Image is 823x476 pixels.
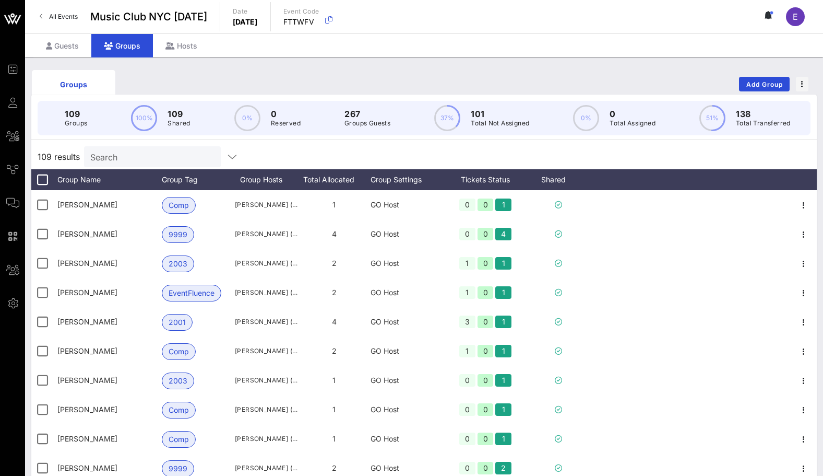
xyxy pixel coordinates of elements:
[169,285,214,301] span: EventFluence
[57,317,117,326] span: Andrew Lipsky
[168,108,190,120] p: 109
[495,228,511,240] div: 4
[233,6,258,17] p: Date
[495,199,511,211] div: 1
[371,366,444,395] div: GO Host
[57,405,117,414] span: Ash Ash
[153,34,210,57] div: Hosts
[271,108,301,120] p: 0
[57,229,117,238] span: Alexander MacCormick
[478,403,494,416] div: 0
[235,463,297,473] span: [PERSON_NAME] ([EMAIL_ADDRESS][PERSON_NAME][DOMAIN_NAME])
[371,278,444,307] div: GO Host
[495,403,511,416] div: 1
[57,259,117,268] span: Ali Rubler
[57,200,117,209] span: Abigail Wright
[283,6,319,17] p: Event Code
[332,376,336,385] span: 1
[235,317,297,327] span: [PERSON_NAME] ([EMAIL_ADDRESS][DOMAIN_NAME])
[478,316,494,328] div: 0
[90,9,207,25] span: Music Club NYC [DATE]
[459,374,475,387] div: 0
[371,219,444,249] div: GO Host
[371,169,444,190] div: Group Settings
[478,433,494,445] div: 0
[57,463,117,472] span: Bjorn Franson
[459,199,475,211] div: 0
[459,403,475,416] div: 0
[169,432,189,447] span: Comp
[786,7,805,26] div: E
[459,433,475,445] div: 0
[235,346,297,356] span: [PERSON_NAME] ([EMAIL_ADDRESS][DOMAIN_NAME])
[235,258,297,269] span: [PERSON_NAME] ([PERSON_NAME][EMAIL_ADDRESS][DOMAIN_NAME])
[235,229,297,239] span: [PERSON_NAME] ([EMAIL_ADDRESS][DOMAIN_NAME])
[271,118,301,129] p: Reserved
[332,200,336,209] span: 1
[169,373,187,389] span: 2003
[235,169,297,190] div: Group Hosts
[235,434,297,444] span: [PERSON_NAME] ([EMAIL_ADDRESS][DOMAIN_NAME])
[610,118,655,129] p: Total Assigned
[49,13,78,20] span: All Events
[332,229,337,238] span: 4
[332,288,337,297] span: 2
[57,288,117,297] span: Alicia Francis
[169,256,187,272] span: 2003
[478,286,494,299] div: 0
[233,17,258,27] p: [DATE]
[471,118,529,129] p: Total Not Assigned
[371,190,444,219] div: GO Host
[332,346,337,355] span: 2
[235,404,297,415] span: [PERSON_NAME] ([EMAIL_ADDRESS][DOMAIN_NAME])
[332,434,336,443] span: 1
[459,316,475,328] div: 3
[495,462,511,474] div: 2
[478,199,494,211] div: 0
[235,200,297,210] span: [PERSON_NAME] ([EMAIL_ADDRESS][DOMAIN_NAME])
[57,169,162,190] div: Group Name
[297,169,371,190] div: Total Allocated
[168,118,190,129] p: Shared
[344,118,390,129] p: Groups Guests
[371,424,444,454] div: GO Host
[38,150,80,163] span: 109 results
[57,346,117,355] span: Andrew Maslowkski
[736,118,791,129] p: Total Transferred
[371,395,444,424] div: GO Host
[33,34,91,57] div: Guests
[344,108,390,120] p: 267
[65,118,87,129] p: Groups
[736,108,791,120] p: 138
[444,169,527,190] div: Tickets Status
[332,405,336,414] span: 1
[283,17,319,27] p: FTTWFV
[495,433,511,445] div: 1
[459,286,475,299] div: 1
[495,345,511,357] div: 1
[57,434,117,443] span: Austin Sharrett
[478,462,494,474] div: 0
[169,227,187,242] span: 9999
[169,315,186,330] span: 2001
[495,316,511,328] div: 1
[459,345,475,357] div: 1
[471,108,529,120] p: 101
[65,108,87,120] p: 109
[459,462,475,474] div: 0
[162,169,235,190] div: Group Tag
[57,376,117,385] span: Ariana Moghadam
[459,228,475,240] div: 0
[478,374,494,387] div: 0
[478,257,494,270] div: 0
[235,287,297,298] span: [PERSON_NAME] ([EMAIL_ADDRESS][DOMAIN_NAME])
[169,402,189,418] span: Comp
[495,257,511,270] div: 1
[495,374,511,387] div: 1
[527,169,590,190] div: Shared
[746,80,783,88] span: Add Group
[235,375,297,386] span: [PERSON_NAME] ([EMAIL_ADDRESS][DOMAIN_NAME])
[169,198,189,213] span: Comp
[495,286,511,299] div: 1
[478,228,494,240] div: 0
